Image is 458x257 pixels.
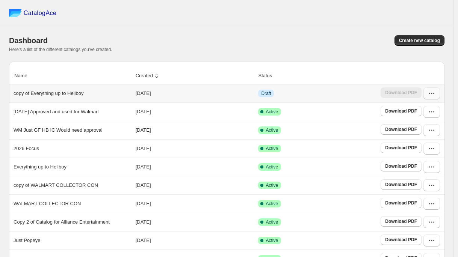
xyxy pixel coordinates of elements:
span: Create new catalog [399,38,440,44]
a: Download PDF [381,106,422,116]
a: Download PDF [381,143,422,153]
p: WALMART COLLECTOR CON [14,200,81,207]
td: [DATE] [133,231,256,249]
a: Download PDF [381,216,422,227]
p: WM Just GF HB IC Would need approval [14,126,103,134]
span: Download PDF [385,237,417,243]
button: Status [257,69,281,83]
td: [DATE] [133,176,256,194]
p: copy of WALMART COLLECTOR CON [14,182,98,189]
span: Download PDF [385,145,417,151]
span: Active [266,109,278,115]
span: Download PDF [385,182,417,188]
button: Name [13,69,36,83]
span: Dashboard [9,36,48,45]
p: Copy 2 of Catalog for Alliance Entertainment [14,218,110,226]
td: [DATE] [133,121,256,139]
p: 2026 Focus [14,145,39,152]
p: Just Popeye [14,237,41,244]
a: Download PDF [381,234,422,245]
p: copy of Everything up to Hellboy [14,90,83,97]
p: [DATE] Approved and used for Walmart [14,108,99,116]
span: Active [266,127,278,133]
td: [DATE] [133,139,256,158]
span: Active [266,237,278,243]
a: Download PDF [381,179,422,190]
a: Download PDF [381,161,422,171]
button: Create new catalog [395,35,444,46]
span: Download PDF [385,108,417,114]
button: Created [135,69,162,83]
span: Download PDF [385,200,417,206]
a: Download PDF [381,198,422,208]
span: CatalogAce [24,9,57,17]
td: [DATE] [133,158,256,176]
span: Active [266,164,278,170]
span: Active [266,201,278,207]
p: Everything up to Hellboy [14,163,67,171]
span: Download PDF [385,218,417,224]
img: catalog ace [9,9,22,17]
span: Download PDF [385,163,417,169]
span: Download PDF [385,126,417,132]
td: [DATE] [133,102,256,121]
td: [DATE] [133,84,256,102]
span: Active [266,182,278,188]
span: Active [266,146,278,152]
span: Here's a list of the different catalogs you've created. [9,47,112,52]
td: [DATE] [133,213,256,231]
span: Draft [261,90,271,96]
span: Active [266,219,278,225]
td: [DATE] [133,194,256,213]
a: Download PDF [381,124,422,135]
